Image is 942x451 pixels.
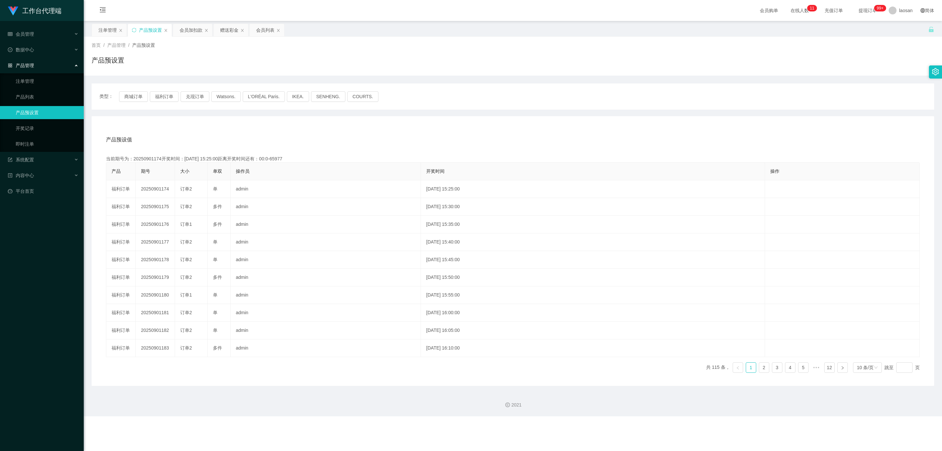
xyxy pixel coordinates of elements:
[136,198,175,216] td: 20250901175
[746,363,756,372] a: 1
[759,363,769,372] a: 2
[421,322,765,339] td: [DATE] 16:05:00
[8,31,34,37] span: 会员管理
[136,180,175,198] td: 20250901174
[243,91,285,102] button: L'ORÉAL Paris.
[421,269,765,286] td: [DATE] 15:50:00
[150,91,179,102] button: 福利订单
[106,216,136,233] td: 福利订单
[106,304,136,322] td: 福利订单
[103,43,105,48] span: /
[106,286,136,304] td: 福利订单
[347,91,378,102] button: COURTS.
[106,269,136,286] td: 福利订单
[92,43,101,48] span: 首页
[421,304,765,322] td: [DATE] 16:00:00
[807,5,817,11] sup: 11
[231,216,421,233] td: admin
[180,24,202,36] div: 会员加扣款
[287,91,309,102] button: IKEA.
[213,328,218,333] span: 单
[231,233,421,251] td: admin
[421,198,765,216] td: [DATE] 15:30:00
[231,198,421,216] td: admin
[213,169,222,174] span: 单双
[841,366,845,370] i: 图标: right
[421,286,765,304] td: [DATE] 15:55:00
[505,403,510,407] i: 图标: copyright
[213,204,222,209] span: 多件
[231,304,421,322] td: admin
[798,363,808,372] a: 5
[240,28,244,32] i: 图标: close
[8,63,12,68] i: 图标: appstore-o
[811,362,822,373] span: •••
[204,28,208,32] i: 图标: close
[106,339,136,357] td: 福利订单
[16,75,78,88] a: 注单管理
[89,402,937,408] div: 2021
[136,304,175,322] td: 20250901181
[180,204,192,209] span: 订单2
[837,362,848,373] li: 下一页
[932,68,939,75] i: 图标: setting
[180,275,192,280] span: 订单2
[920,8,925,13] i: 图标: global
[107,43,126,48] span: 产品管理
[8,47,12,52] i: 图标: check-circle-o
[106,136,132,144] span: 产品预设值
[180,186,192,191] span: 订单2
[824,362,835,373] li: 12
[180,239,192,244] span: 订单2
[16,90,78,103] a: 产品列表
[180,345,192,351] span: 订单2
[8,47,34,52] span: 数据中心
[812,5,814,11] p: 1
[231,251,421,269] td: admin
[311,91,345,102] button: SENHENG.
[928,27,934,32] i: 图标: unlock
[231,322,421,339] td: admin
[106,233,136,251] td: 福利订单
[139,24,162,36] div: 产品预设置
[16,137,78,151] a: 即时注单
[92,0,114,21] i: 图标: menu-fold
[8,157,12,162] i: 图标: form
[22,0,61,21] h1: 工作台代理端
[180,222,192,227] span: 订单1
[236,169,250,174] span: 操作员
[213,186,218,191] span: 单
[874,5,886,11] sup: 1046
[164,28,168,32] i: 图标: close
[180,310,192,315] span: 订单2
[785,363,795,372] a: 4
[810,5,812,11] p: 1
[231,269,421,286] td: admin
[213,257,218,262] span: 单
[256,24,274,36] div: 会员列表
[180,328,192,333] span: 订单2
[8,173,34,178] span: 内容中心
[213,345,222,351] span: 多件
[821,8,846,13] span: 充值订单
[181,91,209,102] button: 兑现订单
[128,43,130,48] span: /
[119,91,148,102] button: 商城订单
[180,257,192,262] span: 订单2
[141,169,150,174] span: 期号
[16,122,78,135] a: 开奖记录
[180,169,189,174] span: 大小
[92,55,124,65] h1: 产品预设置
[106,155,920,162] div: 当前期号为：20250901174开奖时间：[DATE] 15:25:00距离开奖时间还有：00:0-65977
[112,169,121,174] span: 产品
[213,222,222,227] span: 多件
[855,8,880,13] span: 提现订单
[213,275,222,280] span: 多件
[180,292,192,298] span: 订单1
[136,269,175,286] td: 20250901179
[421,251,765,269] td: [DATE] 15:45:00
